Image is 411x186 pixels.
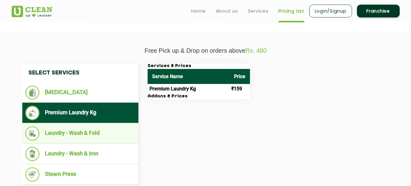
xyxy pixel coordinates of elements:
[22,63,138,82] h4: Select Services
[148,63,250,69] h3: Services & Prices
[229,69,250,84] th: Price
[25,147,135,161] li: Laundry - Wash & Iron
[25,147,40,161] img: Laundry - Wash & Iron
[309,5,352,17] a: Login/Signup
[357,5,400,17] a: Franchise
[25,167,40,182] img: Steam Press
[25,85,135,100] li: [MEDICAL_DATA]
[25,106,135,120] li: Premium Laundry Kg
[229,84,250,94] td: ₹159
[148,94,250,99] h3: Addons & Prices
[12,47,400,54] p: Free Pick up & Drop on orders above
[25,106,40,120] img: Premium Laundry Kg
[191,7,206,15] a: Home
[216,7,238,15] a: About us
[25,85,40,100] img: Dry Cleaning
[25,126,135,141] li: Laundry - Wash & Fold
[25,167,135,182] li: Steam Press
[278,7,304,15] a: Pricing List
[12,6,52,17] img: UClean Laundry and Dry Cleaning
[245,47,266,54] span: Rs. 480
[248,7,269,15] a: Services
[25,126,40,141] img: Laundry - Wash & Fold
[148,69,229,84] th: Service Name
[148,84,229,94] td: Premium Laundry Kg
